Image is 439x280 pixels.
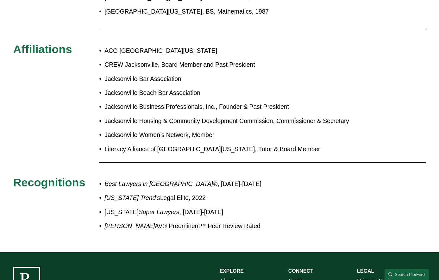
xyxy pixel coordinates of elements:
[288,268,313,274] strong: CONNECT
[104,46,374,57] p: ACG [GEOGRAPHIC_DATA][US_STATE]
[104,195,160,201] em: [US_STATE] Trend’s
[104,193,374,204] p: Legal Elite, 2022
[13,43,72,56] span: Affiliations
[104,74,374,85] p: Jacksonville Bar Association
[385,269,429,280] a: Search this site
[139,209,179,215] em: Super Lawyers
[104,116,374,127] p: Jacksonville Housing & Community Development Commission, Commissioner & Secretary
[104,179,374,190] p: ®, [DATE]-[DATE]
[104,207,374,218] p: [US_STATE] , [DATE]-[DATE]
[104,59,374,71] p: CREW Jacksonville, Board Member and Past President
[13,176,85,189] span: Recognitions
[104,221,374,232] p: AV® Preeminent™ Peer Review Rated
[104,181,213,187] em: Best Lawyers in [GEOGRAPHIC_DATA]
[220,268,244,274] strong: EXPLORE
[104,102,374,113] p: Jacksonville Business Professionals, Inc., Founder & Past President
[357,268,374,274] strong: LEGAL
[104,223,155,229] em: [PERSON_NAME]
[104,88,374,99] p: Jacksonville Beach Bar Association
[104,6,374,17] p: [GEOGRAPHIC_DATA][US_STATE], BS, Mathematics, 1987
[104,130,374,141] p: Jacksonville Women’s Network, Member
[104,144,374,155] p: Literacy Alliance of [GEOGRAPHIC_DATA][US_STATE], Tutor & Board Member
